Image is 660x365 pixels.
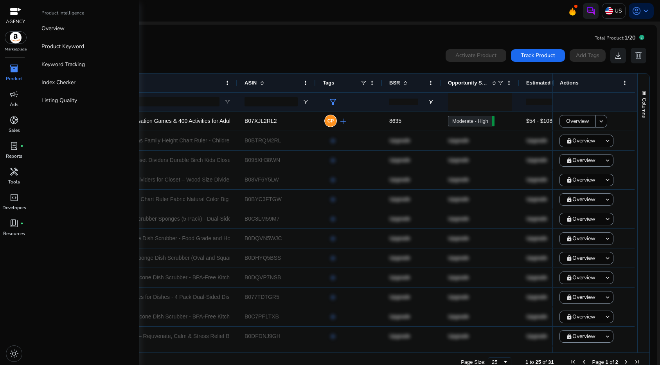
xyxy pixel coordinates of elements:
span: Overview [572,309,595,325]
span: campaign [9,90,19,99]
button: Overview [559,213,602,225]
span: Overview [572,172,595,188]
span: Overview [572,289,595,305]
p: Couple Conversation Games & 400 Activities for Adults, Fun Board... [101,113,268,129]
span: Overview [572,250,595,266]
div: Page Size: [461,359,486,365]
p: Silicone Dish Scrubber Sponges (5-Pack) - Dual-Sided Silicone... [101,211,259,227]
span: keyboard_arrow_down [641,6,651,16]
mat-icon: lock [566,157,572,164]
span: fiber_manual_record [20,144,23,147]
span: fiber_manual_record [20,222,23,225]
span: 2 [615,359,618,365]
span: Tags [323,80,334,86]
span: Overview [572,211,595,227]
span: Track Product [521,51,555,59]
p: Soaks Set of 3 – Rejuvenate, Calm & Stress Relief Bath Soak with... [101,328,267,344]
div: Previous Page [581,359,587,365]
span: Opportunity Score [448,80,489,86]
span: B0DFDNJ9GH [245,333,281,339]
span: of [610,359,614,365]
p: Resources [3,230,25,237]
span: light_mode [9,349,19,358]
button: Overview [559,193,602,206]
span: filter_alt [328,97,338,107]
span: Columns [640,98,647,118]
span: ASIN [245,80,257,86]
mat-icon: lock [566,255,572,261]
span: BSR [389,80,400,86]
span: Overview [572,152,595,168]
p: Food Grade Silicone Dish Scrubber - BPA-Free Kitchen Scrubbers... [101,270,267,286]
span: 8635 [389,118,401,124]
span: B07XJL2RL2 [245,118,277,124]
button: Overview [559,272,602,284]
button: Open Filter Menu [224,99,230,105]
p: Baby Clothes Dividers for Closet – Wood Size Dividers for Newborn... [101,172,270,188]
p: Product Keyword [41,42,84,50]
a: Moderate - High [448,116,492,126]
span: B0BYC3FTGW [245,196,282,202]
p: Sales [9,127,20,134]
span: CP [327,119,334,123]
span: Overview [572,348,595,364]
mat-icon: lock [566,333,572,340]
button: Overview [559,311,602,323]
span: B095XH38WN [245,157,280,163]
mat-icon: keyboard_arrow_down [604,137,611,144]
span: book_4 [9,219,19,228]
mat-icon: keyboard_arrow_down [604,255,611,262]
span: code_blocks [9,193,19,202]
span: B0C8LM59M7 [245,216,280,222]
button: Open Filter Menu [428,99,434,105]
p: Rainbow Canvas Family Height Chart Ruler - Children's Growth... [101,133,260,149]
button: Overview [559,291,602,304]
span: $54 - $108 [526,118,552,124]
div: First Page [570,359,576,365]
span: add [338,117,348,126]
span: donut_small [9,115,19,125]
p: Silicone Sponges for Dishes - 4 Pack Dual-Sided Dish Scrubber... [101,289,261,305]
div: 25 [492,359,502,365]
button: Overview [559,115,596,128]
p: Product Intelligence [41,9,84,16]
mat-icon: keyboard_arrow_down [604,216,611,223]
mat-icon: keyboard_arrow_down [604,274,611,281]
mat-icon: keyboard_arrow_down [604,176,611,183]
mat-icon: lock [566,275,572,281]
p: Index Checker [41,78,76,86]
mat-icon: keyboard_arrow_down [604,157,611,164]
p: Keyword Tracking [41,60,85,68]
mat-icon: lock [566,216,572,222]
p: Silicone Sponge Dish Scrubber - Food Grade and Housecleaning... [101,230,264,246]
span: inventory_2 [9,64,19,73]
mat-icon: keyboard_arrow_down [604,313,611,320]
mat-icon: lock [566,294,572,300]
span: Overview [572,191,595,207]
button: download [610,48,626,63]
span: Overview [572,230,595,246]
p: Silicone Dish Sponge Dish Scrubber (Oval and Square) - Dual-Sided,... [101,250,274,266]
mat-icon: lock [566,196,572,203]
button: Overview [559,135,602,147]
p: AGENCY [6,18,25,25]
span: B0BTRQM2RL [245,137,281,144]
p: Product [6,75,23,82]
span: Estimated Revenue/Day [526,80,573,86]
p: Canvas Growth Chart Ruler Fabric Natural Color Big Brother Big... [101,191,262,207]
input: ASIN Filter Input [245,97,298,106]
mat-icon: keyboard_arrow_down [604,196,611,203]
span: Total Product: [595,35,624,41]
span: Overview [572,328,595,344]
span: 25 [535,359,541,365]
button: Open Filter Menu [302,99,309,105]
mat-icon: keyboard_arrow_down [598,118,605,125]
p: Food Grade Silicone Dish Scrubber - BPA-Free Kitchen Scrubbers... [101,309,267,325]
p: Developers [2,204,26,211]
span: 1/20 [624,34,635,41]
span: Overview [566,113,589,129]
button: Overview [559,252,602,264]
span: B0DQVN5WJC [245,235,282,241]
span: B0C7PF1TXB [245,313,279,320]
span: Actions [560,80,579,86]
